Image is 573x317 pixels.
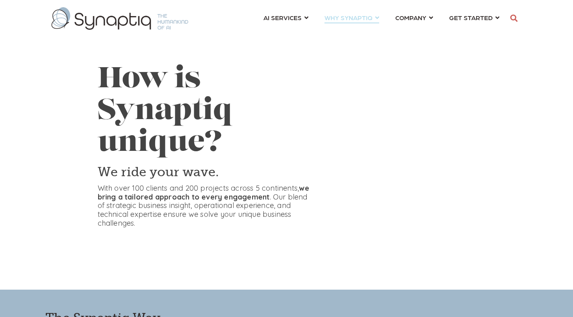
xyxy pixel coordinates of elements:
a: COMPANY [395,10,433,25]
nav: menu [255,4,507,33]
a: AI SERVICES [263,10,308,25]
strong: we bring a tailored approach to every engagement [98,183,309,202]
h3: We ride your wave. [98,164,313,181]
h1: How is Synaptiq unique? [98,64,313,160]
img: synaptiq logo-1 [51,7,188,30]
p: With over 100 clients and 200 projects across 5 continents, . Our blend of strategic business ins... [98,184,313,227]
span: COMPANY [395,12,426,23]
span: GET STARTED [449,12,493,23]
iframe: Embedded CTA [189,242,294,262]
span: WHY SYNAPTIQ [324,12,372,23]
a: WHY SYNAPTIQ [324,10,379,25]
iframe: Embedded CTA [98,242,182,262]
span: AI SERVICES [263,12,302,23]
a: GET STARTED [449,10,499,25]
